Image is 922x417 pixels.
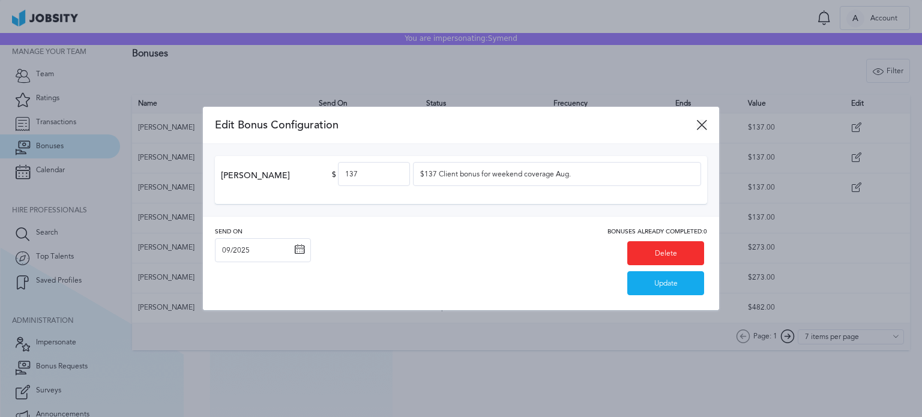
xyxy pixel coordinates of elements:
span: $ [332,171,336,179]
span: [PERSON_NAME] [221,171,329,181]
div: Update [628,272,704,296]
input: Notes [413,162,701,186]
button: Delete [627,241,704,265]
button: Update [627,271,704,295]
span: Edit Bonus Configuration [215,119,696,131]
div: Delete [628,242,704,266]
span: Send on [215,229,311,236]
span: BONUSES ALREADY COMPLETED: 0 [607,229,707,236]
input: 0 [338,162,410,186]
